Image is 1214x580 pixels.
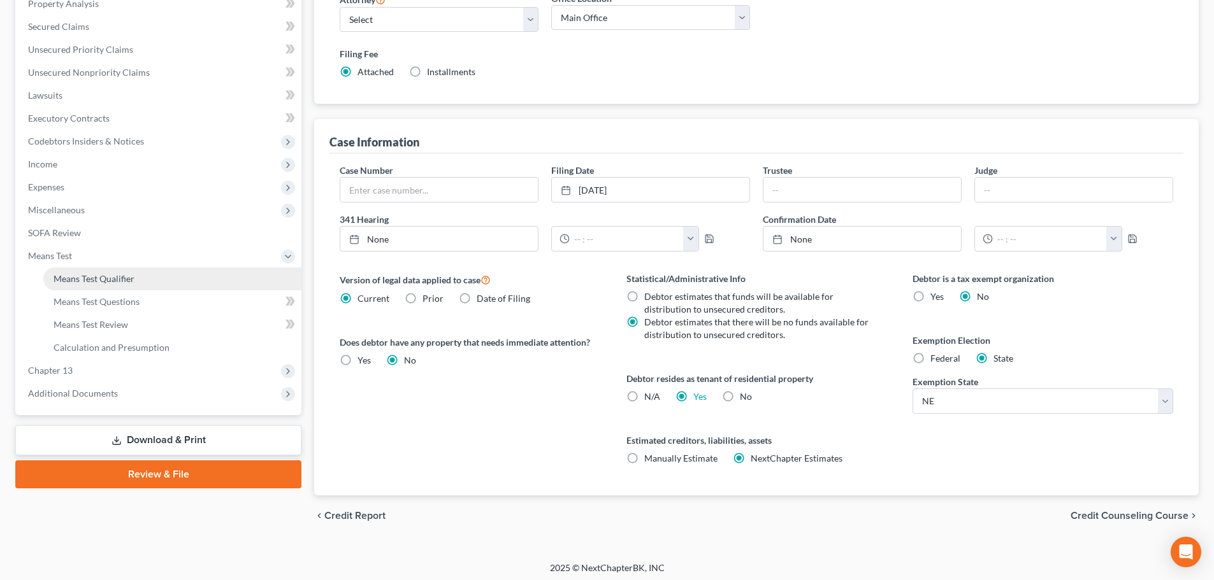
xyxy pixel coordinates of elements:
[740,391,752,402] span: No
[756,213,1180,226] label: Confirmation Date
[644,316,869,340] span: Debtor estimates that there will be no funds available for distribution to unsecured creditors.
[28,90,62,101] span: Lawsuits
[477,293,530,304] span: Date of Filing
[54,296,140,307] span: Means Test Questions
[28,136,144,146] span: Codebtors Insiders & Notices
[993,227,1107,251] input: -- : --
[1171,537,1201,567] div: Open Intercom Messenger
[930,353,960,364] span: Federal
[333,213,756,226] label: 341 Hearing
[314,511,324,521] i: chevron_left
[626,372,887,385] label: Debtor resides as tenant of residential property
[763,178,961,202] input: --
[28,159,57,169] span: Income
[54,319,128,330] span: Means Test Review
[15,460,301,488] a: Review & File
[626,434,887,447] label: Estimated creditors, liabilities, assets
[18,38,301,61] a: Unsecured Priority Claims
[423,293,444,304] span: Prior
[913,272,1173,285] label: Debtor is a tax exempt organization
[358,66,394,77] span: Attached
[28,227,81,238] span: SOFA Review
[324,511,386,521] span: Credit Report
[18,15,301,38] a: Secured Claims
[314,511,386,521] button: chevron_left Credit Report
[43,313,301,336] a: Means Test Review
[28,21,89,32] span: Secured Claims
[427,66,475,77] span: Installments
[28,250,72,261] span: Means Test
[644,453,718,463] span: Manually Estimate
[28,181,64,192] span: Expenses
[28,67,150,78] span: Unsecured Nonpriority Claims
[340,336,600,349] label: Does debtor have any property that needs immediate attention?
[43,290,301,313] a: Means Test Questions
[28,44,133,55] span: Unsecured Priority Claims
[18,84,301,107] a: Lawsuits
[18,61,301,84] a: Unsecured Nonpriority Claims
[15,425,301,455] a: Download & Print
[43,336,301,359] a: Calculation and Presumption
[358,293,389,304] span: Current
[340,178,538,202] input: Enter case number...
[340,272,600,287] label: Version of legal data applied to case
[570,227,684,251] input: -- : --
[1071,511,1189,521] span: Credit Counseling Course
[340,227,538,251] a: None
[763,227,961,251] a: None
[404,355,416,365] span: No
[644,391,660,402] span: N/A
[28,388,118,399] span: Additional Documents
[358,355,371,365] span: Yes
[974,164,997,177] label: Judge
[1189,511,1199,521] i: chevron_right
[644,291,834,315] span: Debtor estimates that funds will be available for distribution to unsecured creditors.
[930,291,944,302] span: Yes
[552,178,749,202] a: [DATE]
[913,334,1173,347] label: Exemption Election
[1071,511,1199,521] button: Credit Counseling Course chevron_right
[329,134,419,150] div: Case Information
[28,365,73,376] span: Chapter 13
[18,107,301,130] a: Executory Contracts
[18,222,301,244] a: SOFA Review
[28,113,110,124] span: Executory Contracts
[913,375,978,388] label: Exemption State
[693,391,707,402] a: Yes
[975,178,1173,202] input: --
[43,267,301,290] a: Means Test Qualifier
[626,272,887,285] label: Statistical/Administrative Info
[763,164,792,177] label: Trustee
[751,453,842,463] span: NextChapter Estimates
[54,273,134,284] span: Means Test Qualifier
[551,164,594,177] label: Filing Date
[28,204,85,215] span: Miscellaneous
[54,342,170,353] span: Calculation and Presumption
[977,291,989,302] span: No
[340,47,1173,60] label: Filing Fee
[340,164,393,177] label: Case Number
[994,353,1013,364] span: State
